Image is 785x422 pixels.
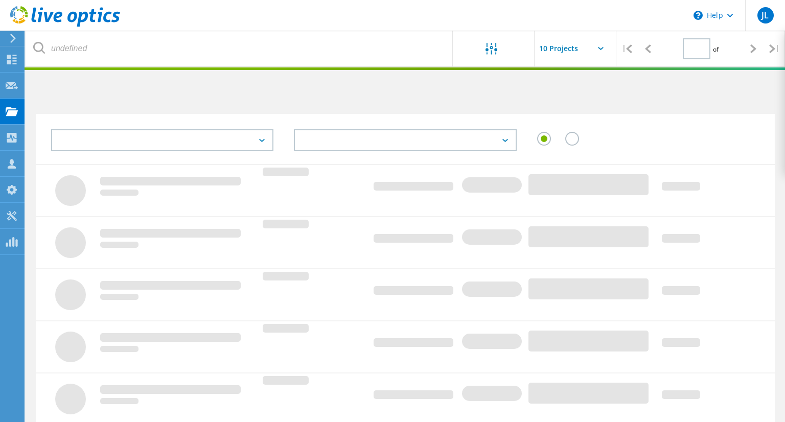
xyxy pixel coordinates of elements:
input: undefined [26,31,453,66]
span: of [713,45,719,54]
div: | [616,31,637,67]
div: | [764,31,785,67]
span: JL [761,11,769,19]
a: Live Optics Dashboard [10,21,120,29]
svg: \n [694,11,703,20]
